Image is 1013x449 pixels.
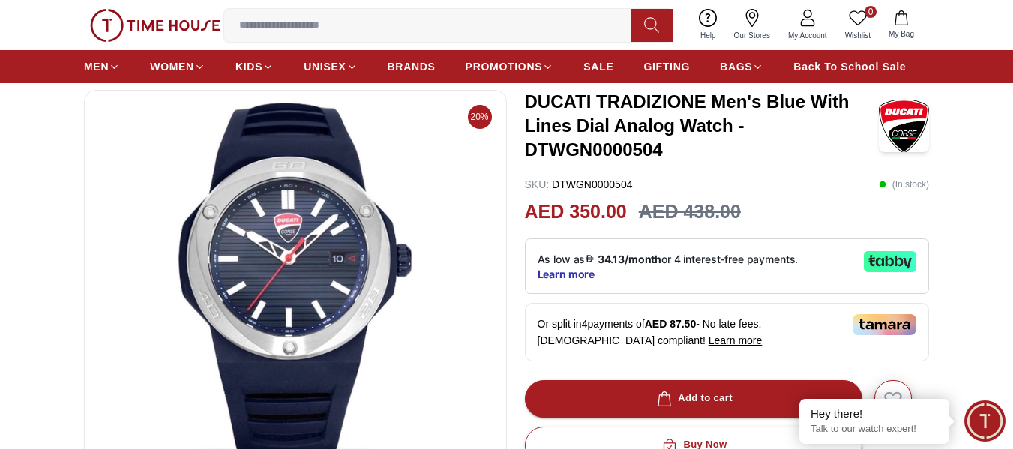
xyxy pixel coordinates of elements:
span: My Account [782,30,833,41]
span: AED 87.50 [645,318,696,330]
span: Learn more [709,334,763,346]
span: Our Stores [728,30,776,41]
span: 0 [865,6,877,18]
span: Wishlist [839,30,877,41]
a: BAGS [720,53,763,80]
p: DTWGN0000504 [525,177,633,192]
span: SKU : [525,178,550,190]
h2: AED 350.00 [525,198,627,226]
span: GIFTING [643,59,690,74]
a: UNISEX [304,53,357,80]
a: BRANDS [388,53,436,80]
div: Hey there! [811,406,938,421]
a: SALE [583,53,613,80]
button: My Bag [880,7,923,43]
span: KIDS [235,59,262,74]
span: MEN [84,59,109,74]
div: Or split in 4 payments of - No late fees, [DEMOGRAPHIC_DATA] compliant! [525,303,930,361]
span: My Bag [883,28,920,40]
a: 0Wishlist [836,6,880,44]
a: KIDS [235,53,274,80]
a: MEN [84,53,120,80]
img: ... [90,9,220,42]
a: WOMEN [150,53,205,80]
a: PROMOTIONS [466,53,554,80]
a: Back To School Sale [793,53,906,80]
span: 20% [468,105,492,129]
span: PROMOTIONS [466,59,543,74]
span: Back To School Sale [793,59,906,74]
img: DUCATI TRADIZIONE Men's Blue With Lines Dial Analog Watch - DTWGN0000504 [879,100,929,152]
button: Add to cart [525,380,862,418]
span: UNISEX [304,59,346,74]
a: GIFTING [643,53,690,80]
span: SALE [583,59,613,74]
a: Our Stores [725,6,779,44]
p: Talk to our watch expert! [811,423,938,436]
img: Tamara [853,314,916,335]
span: Help [694,30,722,41]
span: BAGS [720,59,752,74]
a: Help [691,6,725,44]
span: WOMEN [150,59,194,74]
div: Add to cart [654,390,733,407]
h3: DUCATI TRADIZIONE Men's Blue With Lines Dial Analog Watch - DTWGN0000504 [525,90,880,162]
div: Chat Widget [964,400,1006,442]
p: ( In stock ) [879,177,929,192]
span: BRANDS [388,59,436,74]
h3: AED 438.00 [639,198,741,226]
